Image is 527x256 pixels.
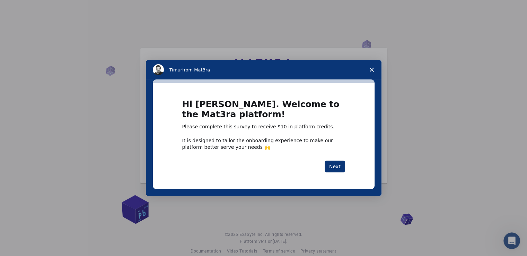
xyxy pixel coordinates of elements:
[182,67,210,72] span: from Mat3ra
[362,60,381,79] span: Close survey
[182,123,345,130] div: Please complete this survey to receive $10 in platform credits.
[325,161,345,172] button: Next
[169,67,182,72] span: Timur
[182,100,345,123] h1: Hi [PERSON_NAME]. Welcome to the Mat3ra platform!
[153,64,164,75] img: Profile image for Timur
[182,137,345,150] div: It is designed to tailor the onboarding experience to make our platform better serve your needs 🙌
[14,5,38,11] span: Suporte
